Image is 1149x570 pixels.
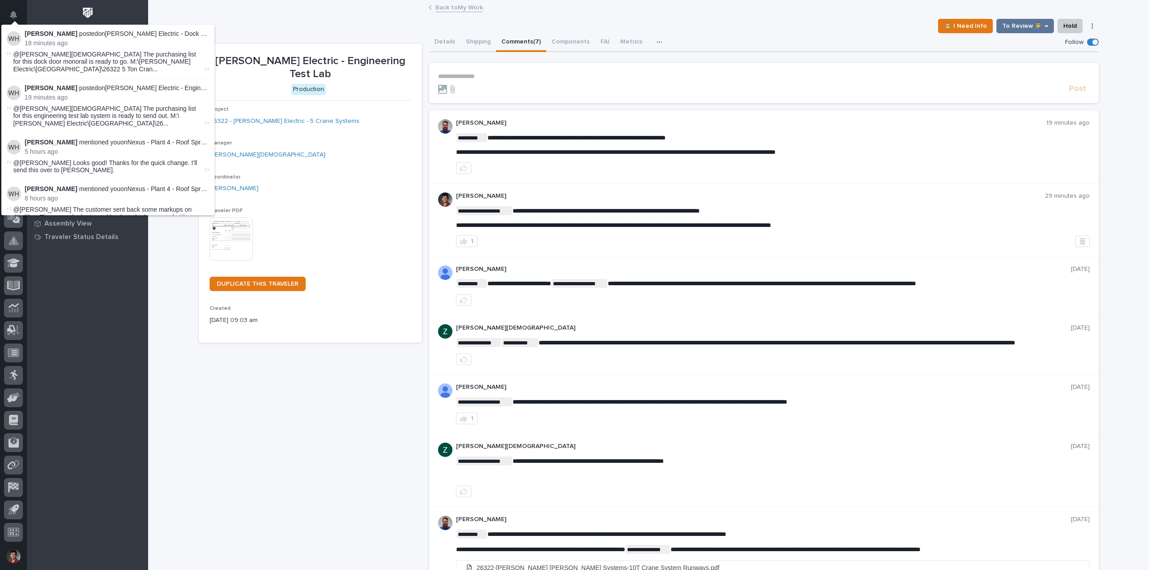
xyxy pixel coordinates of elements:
[438,119,452,134] img: 6hTokn1ETDGPf9BPokIQ
[595,33,615,52] button: FAI
[471,415,474,422] div: 1
[996,19,1054,33] button: To Review 👨‍🏭 →
[127,139,228,146] a: Nexus - Plant 4 - Roof Spreader Bar
[7,31,21,46] img: Weston Hochstetler
[1066,84,1090,94] button: Post
[429,33,460,52] button: Details
[25,94,209,101] p: 19 minutes ago
[210,208,243,213] span: Traveler PDF
[438,192,452,207] img: ROij9lOReuV7WqYxWfnW
[1075,235,1090,247] button: Delete post
[456,383,1071,391] p: [PERSON_NAME]
[25,139,77,146] strong: [PERSON_NAME]
[25,84,77,91] strong: [PERSON_NAME]
[456,119,1046,127] p: [PERSON_NAME]
[25,185,209,193] p: mentioned you on :
[438,383,452,398] img: AOh14GjTRfkD1oUMcB0TemJ99d1W6S72D1qI3y53uSh2WIfob9-94IqIlJUlukijh7zEU6q04HSlcabwtpdPkUfvSgFdPLuR9...
[456,516,1071,523] p: [PERSON_NAME]
[210,306,231,311] span: Created
[210,277,306,291] a: DUPLICATE THIS TRAVELER
[438,516,452,530] img: 6hTokn1ETDGPf9BPokIQ
[1071,265,1090,273] p: [DATE]
[44,220,92,228] p: Assembly View
[27,217,148,230] a: Assembly View
[1063,21,1077,31] span: Hold
[1069,84,1086,94] span: Post
[546,33,595,52] button: Components
[105,84,244,91] a: [PERSON_NAME] Electric - Engineering Test Lab
[1071,324,1090,332] p: [DATE]
[1046,119,1090,127] p: 19 minutes ago
[210,174,241,180] span: Coordinator
[438,265,452,280] img: AOh14GjTRfkD1oUMcB0TemJ99d1W6S72D1qI3y53uSh2WIfob9-94IqIlJUlukijh7zEU6q04HSlcabwtpdPkUfvSgFdPLuR9...
[435,2,483,12] a: Back toMy Work
[944,21,987,31] span: ⏳ I Need Info
[25,185,77,192] strong: [PERSON_NAME]
[4,5,23,24] button: Notifications
[13,51,203,73] span: @[PERSON_NAME][DEMOGRAPHIC_DATA] The purchasing list for this dock door monorail is ready to go. ...
[1071,383,1090,391] p: [DATE]
[11,11,23,25] div: Notifications
[25,195,209,202] p: 8 hours ago
[4,547,23,566] button: users-avatar
[210,316,411,325] p: [DATE] 09:03 am
[460,33,496,52] button: Shipping
[210,117,360,126] a: 26322 - [PERSON_NAME] Electric - 5 Crane Systems
[79,4,96,21] img: Workspace Logo
[471,238,474,244] div: 1
[25,39,209,47] p: 18 minutes ago
[105,30,240,37] a: [PERSON_NAME] Electric - Dock Door Monorail
[210,55,411,81] p: [PERSON_NAME] Electric - Engineering Test Lab
[291,84,326,95] div: Production
[210,184,259,193] a: [PERSON_NAME]
[210,107,228,112] span: Project
[456,192,1045,200] p: [PERSON_NAME]
[7,86,21,100] img: Weston Hochstetler
[496,33,546,52] button: Comments (7)
[438,443,452,457] img: ACg8ocIGaxZgOborKONOsCK60Wx-Xey7sE2q6Qmw6EHN013R=s96-c
[456,413,478,424] button: 1
[456,162,471,174] button: like this post
[7,140,21,154] img: Weston Hochstetler
[27,230,148,244] a: Traveler Status Details
[25,139,209,146] p: mentioned you on :
[13,159,197,174] span: @[PERSON_NAME] Looks good! Thanks for the quick change. I'll send this over to [PERSON_NAME].
[456,486,471,497] button: like this post
[1065,39,1083,46] p: Follow
[1071,443,1090,450] p: [DATE]
[25,30,209,38] p: posted on :
[25,30,77,37] strong: [PERSON_NAME]
[217,281,298,287] span: DUPLICATE THIS TRAVELER
[7,187,21,201] img: Weston Hochstetler
[456,324,1071,332] p: [PERSON_NAME][DEMOGRAPHIC_DATA]
[13,206,203,228] span: @[PERSON_NAME] The customer sent back some markups on this lifter. They want the horizontal hooks...
[456,265,1071,273] p: [PERSON_NAME]
[1071,516,1090,523] p: [DATE]
[938,19,993,33] button: ⏳ I Need Info
[615,33,648,52] button: Metrics
[25,84,209,92] p: posted on :
[438,324,452,339] img: ACg8ocIGaxZgOborKONOsCK60Wx-Xey7sE2q6Qmw6EHN013R=s96-c
[210,140,232,146] span: Manager
[456,443,1071,450] p: [PERSON_NAME][DEMOGRAPHIC_DATA]
[456,235,478,247] button: 1
[456,353,471,365] button: like this post
[44,233,118,241] p: Traveler Status Details
[210,150,325,160] a: [PERSON_NAME][DEMOGRAPHIC_DATA]
[1057,19,1083,33] button: Hold
[1045,192,1090,200] p: 29 minutes ago
[1002,21,1048,31] span: To Review 👨‍🏭 →
[127,185,228,192] a: Nexus - Plant 4 - Roof Spreader Bar
[13,105,203,127] span: @[PERSON_NAME][DEMOGRAPHIC_DATA] The purchasing list for this engineering test lab system is read...
[25,148,209,156] p: 5 hours ago
[456,294,471,306] button: like this post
